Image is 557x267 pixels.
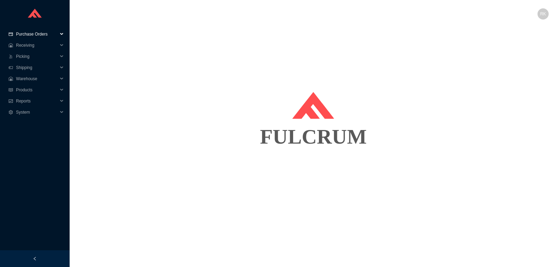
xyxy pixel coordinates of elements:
[16,40,58,51] span: Receiving
[16,96,58,107] span: Reports
[8,32,13,36] span: credit-card
[78,119,549,154] div: FULCRUM
[33,257,37,261] span: left
[16,51,58,62] span: Picking
[16,73,58,84] span: Warehouse
[8,88,13,92] span: read
[8,99,13,103] span: fund
[16,62,58,73] span: Shipping
[16,29,58,40] span: Purchase Orders
[16,84,58,96] span: Products
[16,107,58,118] span: System
[8,110,13,114] span: setting
[540,8,546,20] span: RK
